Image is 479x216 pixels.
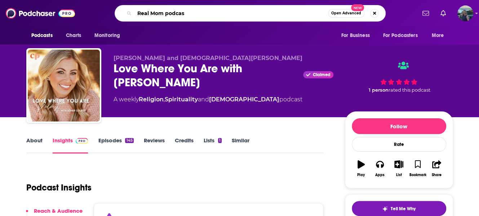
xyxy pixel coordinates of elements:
a: Credits [175,137,194,153]
a: Similar [232,137,249,153]
a: Charts [61,29,86,42]
span: rated this podcast [389,87,430,93]
span: 1 person [369,87,389,93]
div: Play [357,173,365,177]
span: For Podcasters [383,31,418,41]
a: Spirituality [165,96,198,103]
div: 1 [218,138,222,143]
img: Podchaser - Follow, Share and Rate Podcasts [6,6,75,20]
div: A weekly podcast [114,95,302,104]
img: Podchaser Pro [76,138,88,144]
span: [PERSON_NAME] and [DEMOGRAPHIC_DATA][PERSON_NAME] [114,55,302,61]
button: tell me why sparkleTell Me Why [352,201,446,216]
span: Logged in as kelli0108 [457,5,473,21]
input: Search podcasts, credits, & more... [134,8,328,19]
div: Search podcasts, credits, & more... [115,5,386,22]
p: Reach & Audience [34,207,83,214]
button: Follow [352,118,446,134]
div: 145 [125,138,133,143]
button: open menu [26,29,62,42]
a: InsightsPodchaser Pro [53,137,88,153]
a: Reviews [144,137,165,153]
a: Episodes145 [98,137,133,153]
div: Apps [375,173,385,177]
button: Show profile menu [457,5,473,21]
span: Open Advanced [331,12,361,15]
button: Bookmark [408,156,427,181]
a: Show notifications dropdown [438,7,449,19]
div: Rate [352,137,446,152]
button: Play [352,156,371,181]
button: open menu [336,29,379,42]
div: List [396,173,402,177]
img: tell me why sparkle [382,206,388,212]
a: Lists1 [204,137,222,153]
span: Claimed [313,73,331,77]
a: Show notifications dropdown [420,7,432,19]
span: More [431,31,444,41]
button: open menu [378,29,428,42]
span: Charts [66,31,81,41]
button: Open AdvancedNew [328,9,364,18]
button: Share [427,156,446,181]
div: 1 personrated this podcast [345,55,453,99]
a: [DEMOGRAPHIC_DATA] [209,96,279,103]
span: New [351,4,364,11]
span: Podcasts [31,31,53,41]
div: Share [432,173,442,177]
img: User Profile [457,5,473,21]
a: Religion [139,96,164,103]
h1: Podcast Insights [26,182,92,193]
button: open menu [89,29,129,42]
img: Love Where You Are with Somer Colbert [28,50,100,121]
button: List [389,156,408,181]
div: Bookmark [409,173,426,177]
span: Monitoring [94,31,120,41]
a: About [26,137,43,153]
button: Apps [371,156,389,181]
span: For Business [341,31,370,41]
span: Tell Me Why [391,206,416,212]
button: open menu [426,29,453,42]
span: , [164,96,165,103]
span: and [198,96,209,103]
